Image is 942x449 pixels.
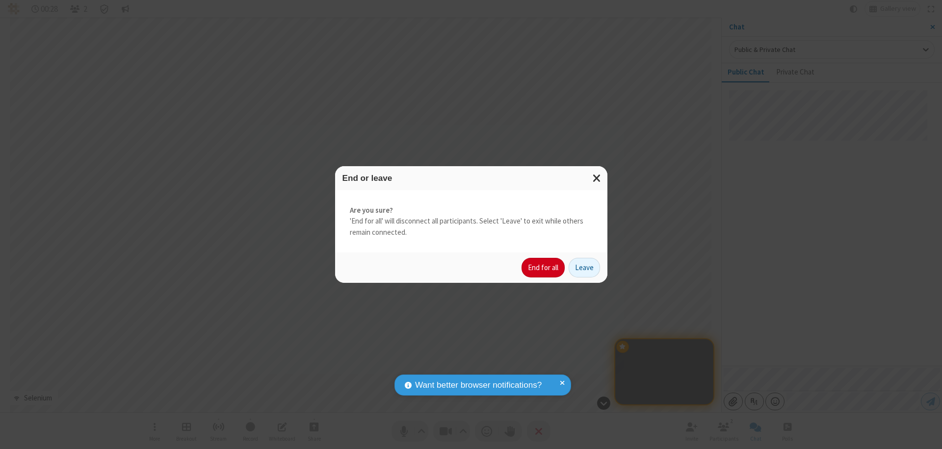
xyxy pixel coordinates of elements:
span: Want better browser notifications? [415,379,542,392]
button: Leave [569,258,600,277]
strong: Are you sure? [350,205,593,216]
button: Close modal [587,166,607,190]
div: 'End for all' will disconnect all participants. Select 'Leave' to exit while others remain connec... [335,190,607,253]
h3: End or leave [342,174,600,183]
button: End for all [522,258,565,277]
